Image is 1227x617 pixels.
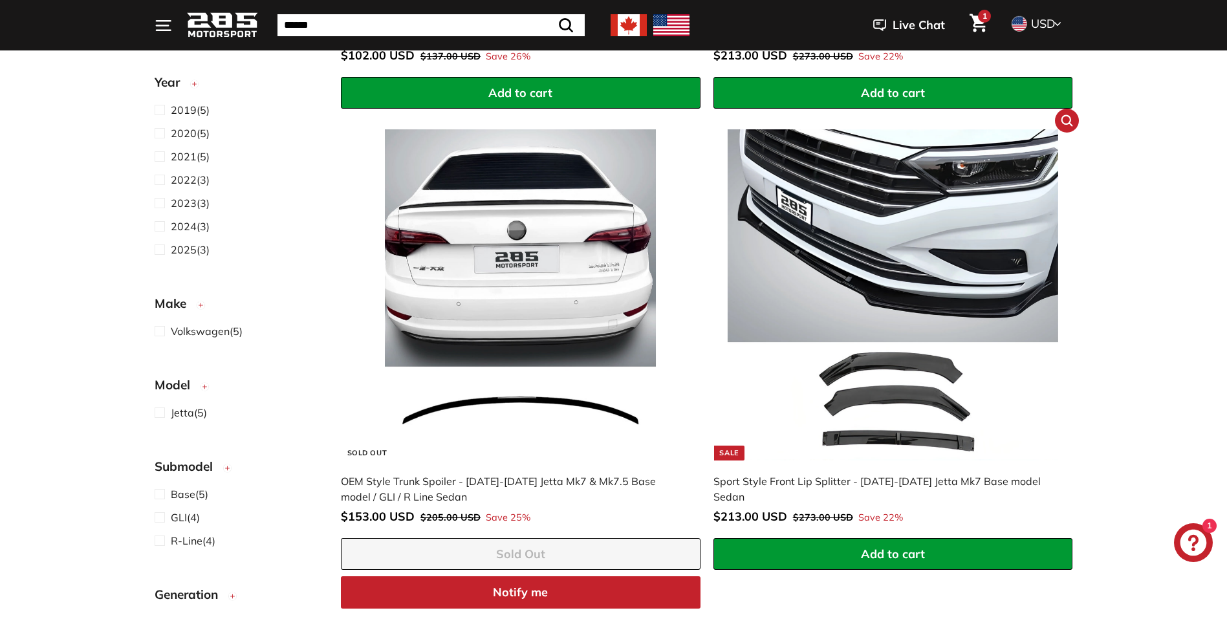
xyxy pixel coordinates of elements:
[341,509,415,524] span: $153.00 USD
[155,73,190,92] span: Year
[861,85,925,100] span: Add to cart
[713,48,787,63] span: $213.00 USD
[155,457,223,476] span: Submodel
[856,9,962,41] button: Live Chat
[155,372,320,404] button: Model
[171,405,207,420] span: (5)
[171,127,197,140] span: 2020
[171,325,230,338] span: Volkswagen
[793,50,853,62] span: $273.00 USD
[171,197,197,210] span: 2023
[496,547,545,561] span: Sold Out
[713,77,1073,109] button: Add to cart
[341,576,700,609] button: Notify me
[171,488,195,501] span: Base
[171,486,208,502] span: (5)
[858,50,903,64] span: Save 22%
[171,103,197,116] span: 2019
[171,195,210,211] span: (3)
[486,511,530,525] span: Save 25%
[341,77,700,109] button: Add to cart
[171,406,194,419] span: Jetta
[155,581,320,614] button: Generation
[171,173,197,186] span: 2022
[277,14,585,36] input: Search
[155,294,196,313] span: Make
[155,585,228,604] span: Generation
[171,220,197,233] span: 2024
[1031,16,1055,31] span: USD
[171,534,202,547] span: R-Line
[171,125,210,141] span: (5)
[488,85,552,100] span: Add to cart
[983,11,987,21] span: 1
[155,376,200,395] span: Model
[1170,523,1217,565] inbox-online-store-chat: Shopify online store chat
[341,115,700,538] a: Sold Out OEM Style Trunk Spoiler - [DATE]-[DATE] Jetta Mk7 & Mk7.5 Base model / GLI / R Line Seda...
[171,149,210,164] span: (5)
[171,172,210,188] span: (3)
[171,323,243,339] span: (5)
[187,10,258,41] img: Logo_285_Motorsport_areodynamics_components
[341,48,415,63] span: $102.00 USD
[342,446,392,460] div: Sold Out
[171,219,210,234] span: (3)
[341,538,700,570] button: Sold Out
[171,102,210,118] span: (5)
[171,510,200,525] span: (4)
[171,511,187,524] span: GLI
[713,473,1060,504] div: Sport Style Front Lip Splitter - [DATE]-[DATE] Jetta Mk7 Base model Sedan
[713,509,787,524] span: $213.00 USD
[171,243,197,256] span: 2025
[171,242,210,257] span: (3)
[713,538,1073,570] button: Add to cart
[893,17,945,34] span: Live Chat
[341,473,688,504] div: OEM Style Trunk Spoiler - [DATE]-[DATE] Jetta Mk7 & Mk7.5 Base model / GLI / R Line Sedan
[713,115,1073,538] a: Sale Sport Style Front Lip Splitter - [DATE]-[DATE] Jetta Mk7 Base model Sedan Save 22%
[793,512,853,523] span: $273.00 USD
[155,69,320,102] button: Year
[171,150,197,163] span: 2021
[171,533,215,548] span: (4)
[420,512,481,523] span: $205.00 USD
[420,50,481,62] span: $137.00 USD
[155,290,320,323] button: Make
[858,511,903,525] span: Save 22%
[714,446,744,460] div: Sale
[962,3,995,47] a: Cart
[486,50,530,64] span: Save 26%
[861,547,925,561] span: Add to cart
[155,453,320,486] button: Submodel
